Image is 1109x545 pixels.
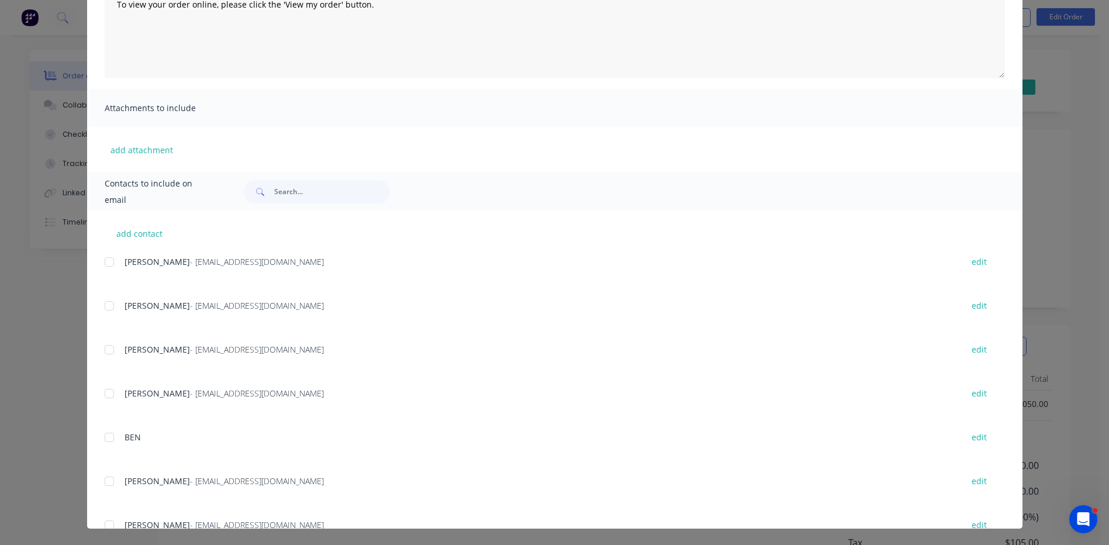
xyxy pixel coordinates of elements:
iframe: Intercom live chat [1069,505,1097,533]
button: edit [965,385,994,401]
span: [PERSON_NAME] [125,344,190,355]
span: - [EMAIL_ADDRESS][DOMAIN_NAME] [190,388,324,399]
span: [PERSON_NAME] [125,475,190,487]
button: edit [965,473,994,489]
span: - [EMAIL_ADDRESS][DOMAIN_NAME] [190,300,324,311]
button: add attachment [105,141,179,158]
span: - [EMAIL_ADDRESS][DOMAIN_NAME] [190,344,324,355]
span: Attachments to include [105,100,233,116]
span: [PERSON_NAME] [125,519,190,530]
button: edit [965,254,994,270]
span: - [EMAIL_ADDRESS][DOMAIN_NAME] [190,475,324,487]
span: - [EMAIL_ADDRESS][DOMAIN_NAME] [190,519,324,530]
span: [PERSON_NAME] [125,300,190,311]
button: edit [965,298,994,313]
button: edit [965,429,994,445]
button: edit [965,517,994,533]
span: [PERSON_NAME] [125,256,190,267]
span: [PERSON_NAME] [125,388,190,399]
span: BEN [125,432,141,443]
span: - [EMAIL_ADDRESS][DOMAIN_NAME] [190,256,324,267]
input: Search... [274,180,390,203]
span: Contacts to include on email [105,175,215,208]
button: add contact [105,225,175,242]
button: edit [965,342,994,357]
